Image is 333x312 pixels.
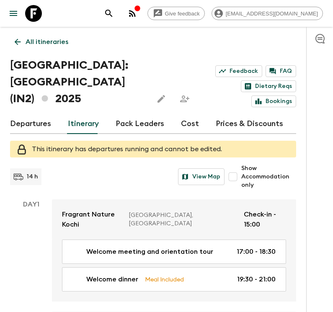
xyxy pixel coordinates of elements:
[145,275,184,284] p: Meal Included
[221,10,323,17] span: [EMAIL_ADDRESS][DOMAIN_NAME]
[52,199,296,240] a: Fragrant Nature Kochi[GEOGRAPHIC_DATA], [GEOGRAPHIC_DATA]Check-in - 15:00
[32,146,222,152] span: This itinerary has departures running and cannot be edited.
[178,168,225,185] button: View Map
[215,65,262,77] a: Feedback
[10,34,73,50] a: All itineraries
[181,114,199,134] a: Cost
[62,240,286,264] a: Welcome meeting and orientation tour17:00 - 18:30
[237,274,276,284] p: 19:30 - 21:00
[241,80,296,92] a: Dietary Reqs
[116,114,164,134] a: Pack Leaders
[26,37,68,47] p: All itineraries
[251,95,296,107] a: Bookings
[86,274,138,284] p: Welcome dinner
[160,10,204,17] span: Give feedback
[212,7,323,20] div: [EMAIL_ADDRESS][DOMAIN_NAME]
[10,57,146,107] h1: [GEOGRAPHIC_DATA]: [GEOGRAPHIC_DATA] (IN2) 2025
[68,114,99,134] a: Itinerary
[27,173,38,181] p: 14 h
[244,209,286,229] p: Check-in - 15:00
[241,164,296,189] span: Show Accommodation only
[216,114,283,134] a: Prices & Discounts
[5,5,22,22] button: menu
[266,65,296,77] a: FAQ
[86,247,213,257] p: Welcome meeting and orientation tour
[101,5,117,22] button: search adventures
[62,209,122,229] p: Fragrant Nature Kochi
[10,199,52,209] p: Day 1
[62,267,286,291] a: Welcome dinnerMeal Included19:30 - 21:00
[147,7,205,20] a: Give feedback
[153,90,170,107] button: Edit this itinerary
[129,211,237,228] p: [GEOGRAPHIC_DATA], [GEOGRAPHIC_DATA]
[10,114,51,134] a: Departures
[237,247,276,257] p: 17:00 - 18:30
[176,90,193,107] span: Share this itinerary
